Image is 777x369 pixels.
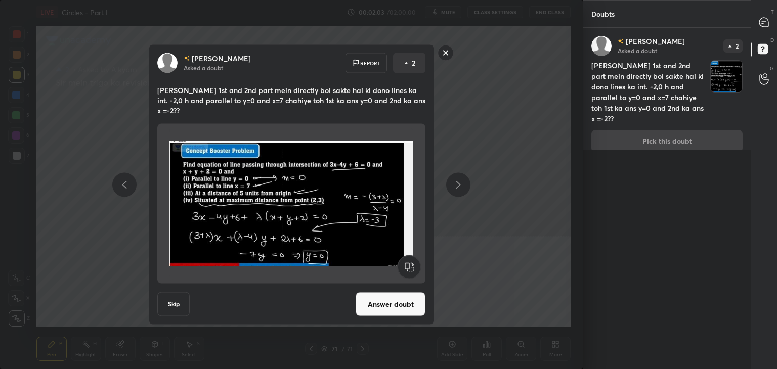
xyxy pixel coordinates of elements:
[770,65,774,72] p: G
[618,47,657,55] p: Asked a doubt
[184,56,190,61] img: no-rating-badge.077c3623.svg
[192,55,251,63] p: [PERSON_NAME]
[626,37,685,45] p: [PERSON_NAME]
[184,64,223,72] p: Asked a doubt
[169,128,413,280] img: 1759845952XLCNVJ.JPEG
[618,39,624,44] img: no-rating-badge.077c3623.svg
[591,60,706,124] h4: [PERSON_NAME] 1st and 2nd part mein directly bol sakte hai ki dono lines ka int. -2,0 h and paral...
[591,36,612,56] img: default.png
[736,43,739,49] p: 2
[157,53,178,73] img: default.png
[583,1,623,27] p: Doubts
[157,292,190,316] button: Skip
[771,8,774,16] p: T
[412,58,415,68] p: 2
[711,61,742,92] img: 1759845952XLCNVJ.JPEG
[770,36,774,44] p: D
[157,85,425,116] p: [PERSON_NAME] 1st and 2nd part mein directly bol sakte hai ki dono lines ka int. -2,0 h and paral...
[346,53,387,73] div: Report
[356,292,425,316] button: Answer doubt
